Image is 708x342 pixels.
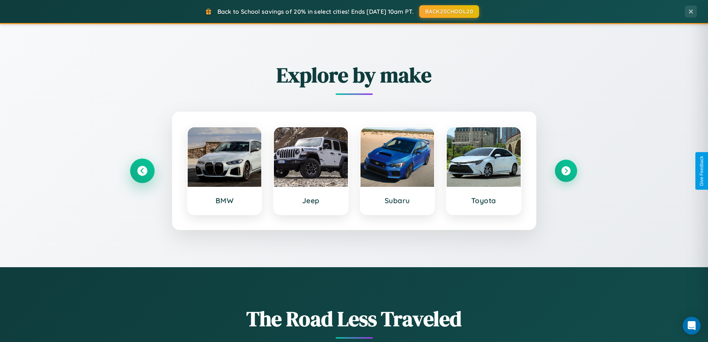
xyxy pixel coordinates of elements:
[699,156,704,186] div: Give Feedback
[217,8,414,15] span: Back to School savings of 20% in select cities! Ends [DATE] 10am PT.
[368,196,427,205] h3: Subaru
[131,304,577,333] h1: The Road Less Traveled
[683,317,701,335] div: Open Intercom Messenger
[281,196,340,205] h3: Jeep
[195,196,254,205] h3: BMW
[419,5,479,18] button: BACK2SCHOOL20
[454,196,513,205] h3: Toyota
[131,61,577,89] h2: Explore by make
